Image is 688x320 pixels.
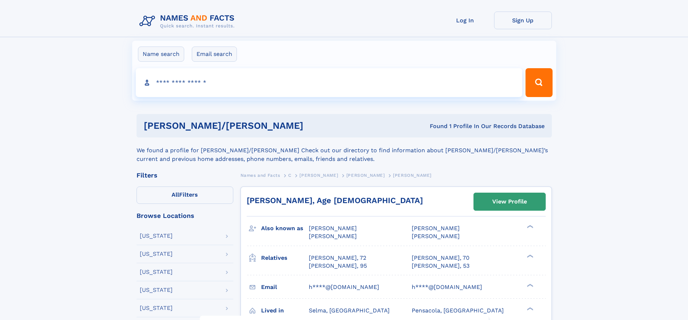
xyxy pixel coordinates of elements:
[309,254,366,262] a: [PERSON_NAME], 72
[494,12,552,29] a: Sign Up
[137,212,233,219] div: Browse Locations
[261,281,309,293] h3: Email
[299,173,338,178] span: [PERSON_NAME]
[247,196,423,205] a: [PERSON_NAME], Age [DEMOGRAPHIC_DATA]
[261,252,309,264] h3: Relatives
[412,307,504,314] span: Pensacola, [GEOGRAPHIC_DATA]
[474,193,545,210] a: View Profile
[140,305,173,311] div: [US_STATE]
[140,269,173,275] div: [US_STATE]
[412,262,470,270] a: [PERSON_NAME], 53
[137,137,552,163] div: We found a profile for [PERSON_NAME]/[PERSON_NAME] Check out our directory to find information ab...
[492,193,527,210] div: View Profile
[137,187,233,204] label: Filters
[192,47,237,62] label: Email search
[140,233,173,239] div: [US_STATE]
[241,171,280,180] a: Names and Facts
[140,287,173,293] div: [US_STATE]
[412,233,460,240] span: [PERSON_NAME]
[261,222,309,234] h3: Also known as
[436,12,494,29] a: Log In
[525,68,552,97] button: Search Button
[367,122,545,130] div: Found 1 Profile In Our Records Database
[309,262,367,270] a: [PERSON_NAME], 95
[309,307,390,314] span: Selma, [GEOGRAPHIC_DATA]
[299,171,338,180] a: [PERSON_NAME]
[138,47,184,62] label: Name search
[288,171,291,180] a: C
[140,251,173,257] div: [US_STATE]
[261,304,309,317] h3: Lived in
[136,68,523,97] input: search input
[412,225,460,232] span: [PERSON_NAME]
[525,306,534,311] div: ❯
[346,171,385,180] a: [PERSON_NAME]
[309,233,357,240] span: [PERSON_NAME]
[393,173,432,178] span: [PERSON_NAME]
[172,191,179,198] span: All
[137,172,233,179] div: Filters
[288,173,291,178] span: C
[525,224,534,229] div: ❯
[346,173,385,178] span: [PERSON_NAME]
[137,12,241,31] img: Logo Names and Facts
[412,254,470,262] a: [PERSON_NAME], 70
[309,225,357,232] span: [PERSON_NAME]
[144,121,367,130] h1: [PERSON_NAME]/[PERSON_NAME]
[525,283,534,288] div: ❯
[525,254,534,258] div: ❯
